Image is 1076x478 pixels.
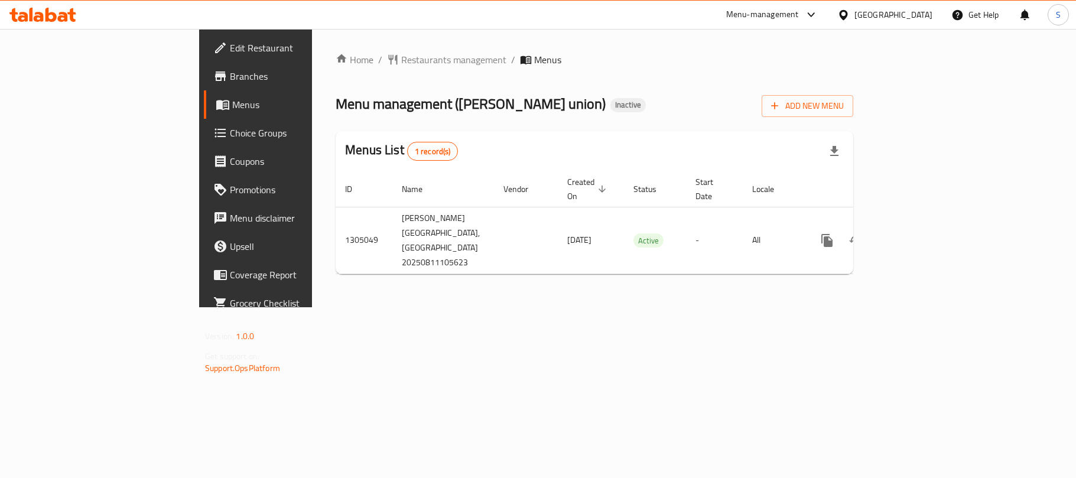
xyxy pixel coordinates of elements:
[534,53,561,67] span: Menus
[610,100,646,110] span: Inactive
[336,53,853,67] nav: breadcrumb
[743,207,804,274] td: All
[336,90,606,117] span: Menu management ( [PERSON_NAME] union )
[407,142,459,161] div: Total records count
[204,90,379,119] a: Menus
[230,268,369,282] span: Coverage Report
[204,119,379,147] a: Choice Groups
[567,232,591,248] span: [DATE]
[204,261,379,289] a: Coverage Report
[567,175,610,203] span: Created On
[204,62,379,90] a: Branches
[345,182,368,196] span: ID
[387,53,506,67] a: Restaurants management
[204,34,379,62] a: Edit Restaurant
[1056,8,1061,21] span: S
[854,8,932,21] div: [GEOGRAPHIC_DATA]
[695,175,729,203] span: Start Date
[204,232,379,261] a: Upsell
[686,207,743,274] td: -
[378,53,382,67] li: /
[230,154,369,168] span: Coupons
[771,99,844,113] span: Add New Menu
[230,41,369,55] span: Edit Restaurant
[345,141,458,161] h2: Menus List
[236,329,254,344] span: 1.0.0
[633,233,664,248] div: Active
[511,53,515,67] li: /
[402,182,438,196] span: Name
[204,289,379,317] a: Grocery Checklist
[204,147,379,175] a: Coupons
[726,8,799,22] div: Menu-management
[336,171,936,274] table: enhanced table
[752,182,789,196] span: Locale
[230,211,369,225] span: Menu disclaimer
[230,126,369,140] span: Choice Groups
[841,226,870,255] button: Change Status
[813,226,841,255] button: more
[804,171,936,207] th: Actions
[820,137,849,165] div: Export file
[392,207,494,274] td: [PERSON_NAME][GEOGRAPHIC_DATA],[GEOGRAPHIC_DATA] 20250811105623
[633,182,672,196] span: Status
[762,95,853,117] button: Add New Menu
[205,360,280,376] a: Support.OpsPlatform
[633,234,664,248] span: Active
[230,239,369,253] span: Upsell
[205,329,234,344] span: Version:
[503,182,544,196] span: Vendor
[408,146,458,157] span: 1 record(s)
[204,175,379,204] a: Promotions
[230,69,369,83] span: Branches
[230,296,369,310] span: Grocery Checklist
[610,98,646,112] div: Inactive
[232,97,369,112] span: Menus
[204,204,379,232] a: Menu disclaimer
[205,349,259,364] span: Get support on:
[230,183,369,197] span: Promotions
[401,53,506,67] span: Restaurants management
